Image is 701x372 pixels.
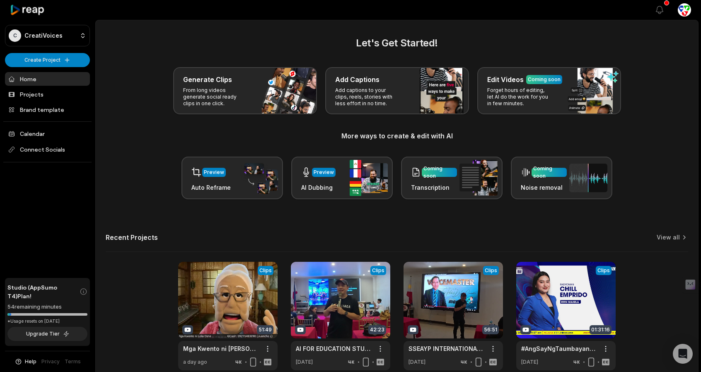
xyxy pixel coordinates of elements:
div: C [9,29,21,42]
a: SSEAYP INTERNATIONAL PHILIPPINES TALKS ON AI [409,344,485,353]
h2: Let's Get Started! [106,36,688,51]
a: Mga Kwento ni [PERSON_NAME]... LIVE... with [PERSON_NAME], the VoiceMaster [183,344,259,353]
h3: Edit Videos [487,75,524,85]
h3: Generate Clips [183,75,232,85]
span: Connect Socials [5,142,90,157]
span: Studio (AppSumo T4) Plan! [7,283,80,300]
h3: Noise removal [521,183,567,192]
span: Help [25,358,36,365]
p: Forget hours of editing, let AI do the work for you in few minutes. [487,87,551,107]
div: Coming soon [423,165,455,180]
button: Help [15,358,36,365]
img: noise_removal.png [569,164,607,192]
div: 54 remaining minutes [7,303,87,311]
a: Terms [65,358,81,365]
div: Preview [314,169,334,176]
a: Privacy [41,358,60,365]
h3: Auto Reframe [191,183,231,192]
p: CreatiVoices [24,32,63,39]
h2: Recent Projects [106,233,158,242]
a: Projects [5,87,90,101]
img: ai_dubbing.png [350,160,388,196]
a: Calendar [5,127,90,140]
div: Preview [204,169,224,176]
img: transcription.png [459,160,498,196]
div: Coming soon [528,76,561,83]
button: Create Project [5,53,90,67]
p: From long videos generate social ready clips in one click. [183,87,247,107]
h3: Add Captions [335,75,380,85]
div: Open Intercom Messenger [673,344,693,364]
a: View all [657,233,680,242]
a: Brand template [5,103,90,116]
h3: More ways to create & edit with AI [106,131,688,141]
a: #AngSayNgTaumbayanAlamsNa | [DATE] [521,344,597,353]
a: Home [5,72,90,86]
img: auto_reframe.png [240,162,278,194]
div: Coming soon [533,165,565,180]
p: Add captions to your clips, reels, stories with less effort in no time. [335,87,399,107]
button: Upgrade Tier [7,327,87,341]
h3: Transcription [411,183,457,192]
h3: AI Dubbing [301,183,336,192]
a: AI FOR EDUCATION STUDENTS [296,344,372,353]
div: *Usage resets on [DATE] [7,318,87,324]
